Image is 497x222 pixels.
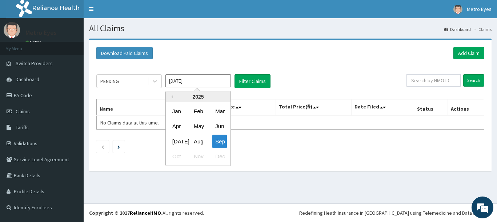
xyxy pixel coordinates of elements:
button: Previous Year [169,95,173,99]
span: Tariffs [16,124,29,131]
div: Choose June 2025 [212,120,227,133]
div: Choose January 2025 [169,104,184,118]
footer: All rights reserved. [84,203,497,222]
span: Metro Eyes [467,6,492,12]
span: Claims [16,108,30,115]
div: Choose May 2025 [191,120,205,133]
th: Date Filed [351,99,414,116]
a: Online [25,40,43,45]
th: Name [97,99,195,116]
li: Claims [472,26,492,32]
div: PENDING [100,78,119,85]
div: Choose April 2025 [169,120,184,133]
button: Filter Claims [235,74,270,88]
div: month 2025-09 [166,104,231,164]
img: User Image [4,22,20,38]
span: We're online! [42,66,100,139]
img: d_794563401_company_1708531726252_794563401 [13,36,29,55]
th: Status [414,99,448,116]
p: Metro Eyes [25,29,57,36]
a: Dashboard [444,26,471,32]
a: RelianceHMO [130,210,161,216]
span: No Claims data at this time. [100,119,159,126]
div: 2025 [166,91,231,102]
textarea: Type your message and hit 'Enter' [4,146,139,172]
div: Redefining Heath Insurance in [GEOGRAPHIC_DATA] using Telemedicine and Data Science! [299,209,492,217]
span: Switch Providers [16,60,53,67]
div: Minimize live chat window [119,4,137,21]
strong: Copyright © 2017 . [89,210,163,216]
input: Search [463,74,484,87]
div: Chat with us now [38,41,122,50]
h1: All Claims [89,24,492,33]
div: Choose September 2025 [212,135,227,148]
div: Choose March 2025 [212,104,227,118]
div: Choose August 2025 [191,135,205,148]
input: Select Month and Year [165,74,231,87]
div: Choose February 2025 [191,104,205,118]
a: Add Claim [453,47,484,59]
div: Choose July 2025 [169,135,184,148]
a: Previous page [101,143,104,150]
button: Download Paid Claims [96,47,153,59]
th: Actions [448,99,484,116]
img: User Image [453,5,462,14]
th: Total Price(₦) [276,99,351,116]
span: Dashboard [16,76,39,83]
input: Search by HMO ID [406,74,461,87]
a: Next page [117,143,120,150]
